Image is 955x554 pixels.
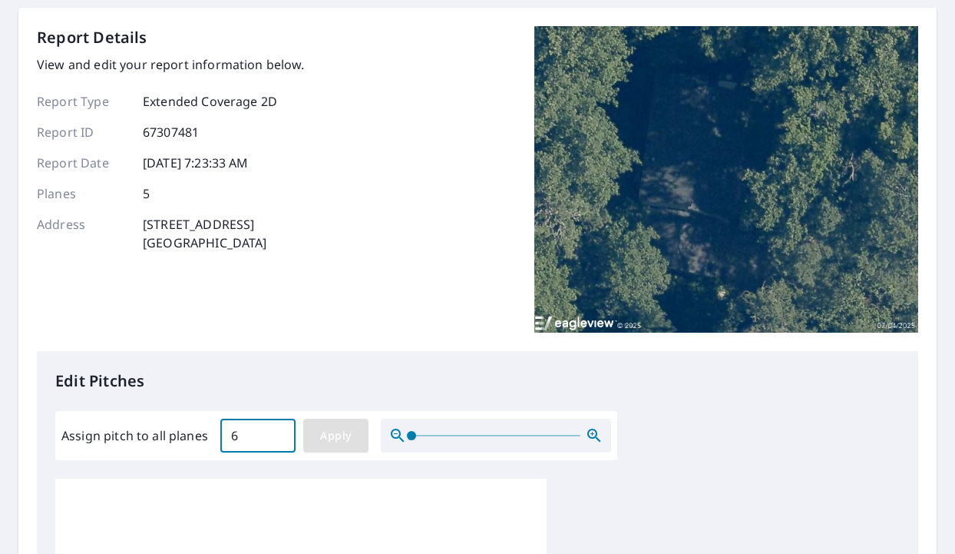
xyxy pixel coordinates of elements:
[143,184,150,203] p: 5
[37,215,129,252] p: Address
[143,123,199,141] p: 67307481
[534,26,918,333] img: Top image
[143,215,267,252] p: [STREET_ADDRESS] [GEOGRAPHIC_DATA]
[37,184,129,203] p: Planes
[37,55,305,74] p: View and edit your report information below.
[61,426,208,445] label: Assign pitch to all planes
[143,154,249,172] p: [DATE] 7:23:33 AM
[143,92,277,111] p: Extended Coverage 2D
[37,26,147,49] p: Report Details
[220,414,296,457] input: 00.0
[316,426,356,446] span: Apply
[37,92,129,111] p: Report Type
[303,419,368,453] button: Apply
[55,370,900,393] p: Edit Pitches
[37,123,129,141] p: Report ID
[37,154,129,172] p: Report Date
